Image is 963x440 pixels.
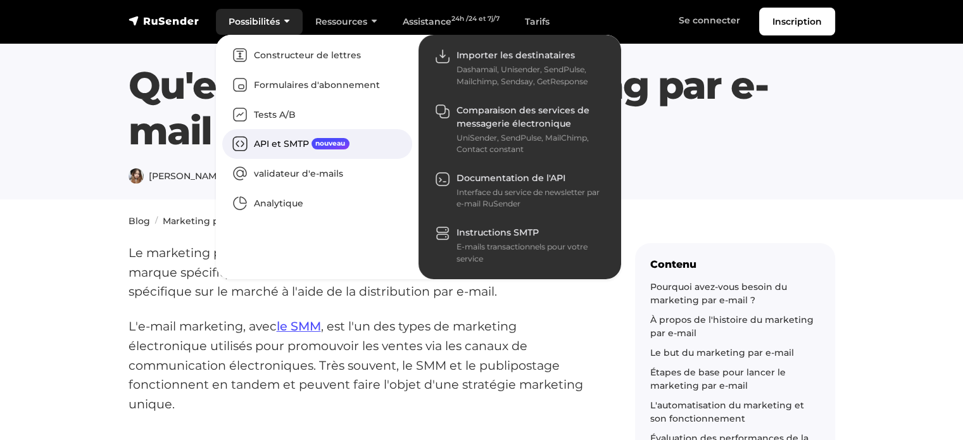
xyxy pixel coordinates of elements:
a: Ressources [303,9,390,35]
font: Possibilités [229,16,280,27]
a: Étapes de base pour lancer le marketing par e-mail [650,367,786,391]
a: le SMM [277,318,321,334]
font: , est l'un des types de marketing électronique utilisés pour promouvoir les ventes via les canaux... [129,318,583,412]
a: Formulaires d'abonnement [222,70,412,100]
img: RuSender [129,15,199,27]
a: Comparaison des services de messagerie électronique UniSender, SendPulse, MailChimp, Contact cons... [425,96,615,163]
font: UniSender, SendPulse, MailChimp, Contact constant [456,133,589,154]
font: Contenu [650,258,696,270]
a: Le but du marketing par e-mail [650,347,794,358]
font: Tarifs [525,16,550,27]
a: Blog [129,215,150,227]
font: L'e-mail marketing, avec [129,318,277,334]
font: Dashamail, Unisender, SendPulse, Mailchimp, Sendsay, GetResponse [456,65,588,85]
font: Importer les destinataires [456,49,575,61]
font: Se connecter [679,15,740,26]
font: nouveau [315,139,345,148]
font: Le marketing par e-mail est un ensemble d'actions visant à promouvoir une marque spécifique, des ... [129,245,588,299]
font: [PERSON_NAME] [149,170,225,182]
font: Qu'est-ce que le marketing par e-mail ? [129,62,768,154]
font: validateur d'e-mails [254,168,343,179]
a: Documentation de l'API Interface du service de newsletter par e-mail RuSender [425,163,615,218]
a: Possibilités [216,9,303,35]
a: validateur d'e-mails [222,159,412,189]
a: API et SMTPnouveau [222,129,412,159]
a: Tests A/B [222,100,412,130]
font: Formulaires d'abonnement [254,79,380,91]
a: Inscription [759,8,835,35]
a: Se connecter [666,8,753,34]
a: L'automatisation du marketing et son fonctionnement [650,399,804,424]
a: Assistance24h /24 et 7j/7 [390,9,512,35]
font: API et SMTP [254,138,309,149]
a: À propos de l'histoire du marketing par e-mail [650,314,814,339]
font: Interface du service de newsletter par e-mail RuSender [456,187,600,208]
font: Inscription [772,16,822,27]
font: Ressources [315,16,367,27]
font: Comparaison des services de messagerie électronique [456,104,589,129]
a: Pourquoi avez-vous besoin du marketing par e-mail ? [650,281,787,306]
font: Analytique [254,198,303,209]
font: 24h /24 et 7j/7 [451,15,500,23]
font: Marketing par e-mail [163,215,259,227]
font: Documentation de l'API [456,172,565,184]
font: Assistance [403,16,451,27]
font: E-mails transactionnels pour votre service [456,242,588,263]
a: Constructeur de lettres [222,41,412,71]
a: Tarifs [512,9,562,35]
font: Tests A/B [254,109,296,120]
a: Instructions SMTP E-mails transactionnels pour votre service [425,218,615,273]
nav: fil d'Ariane [121,215,843,228]
font: Instructions SMTP [456,227,539,238]
font: Constructeur de lettres [254,49,361,61]
a: Analytique [222,189,412,218]
a: Importer les destinataires Dashamail, Unisender, SendPulse, Mailchimp, Sendsay, GetResponse [425,41,615,96]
